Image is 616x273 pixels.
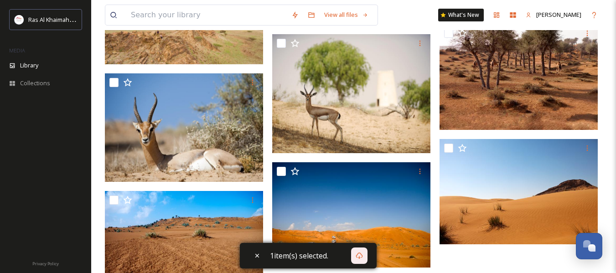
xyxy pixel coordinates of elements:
[20,61,38,70] span: Library
[438,9,484,21] a: What's New
[15,15,24,24] img: Logo_RAKTDA_RGB-01.png
[32,261,59,267] span: Privacy Policy
[126,5,287,25] input: Search your library
[536,10,581,19] span: [PERSON_NAME]
[272,34,430,153] img: gazelI in Al Wadi Desert.jpg
[270,251,328,261] span: 1 item(s) selected.
[272,162,430,268] img: rasl al khiamh desert safari.jpg
[440,24,598,129] img: rasl al khiamh desert flora.jpg
[440,139,598,244] img: rasl al khiamh desert.jpg
[32,258,59,268] a: Privacy Policy
[521,6,586,24] a: [PERSON_NAME]
[105,73,263,182] img: gazelI in Al Wadi Desert.jpg
[576,233,602,259] button: Open Chat
[320,6,373,24] a: View all files
[28,15,157,24] span: Ras Al Khaimah Tourism Development Authority
[9,47,25,54] span: MEDIA
[20,79,50,88] span: Collections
